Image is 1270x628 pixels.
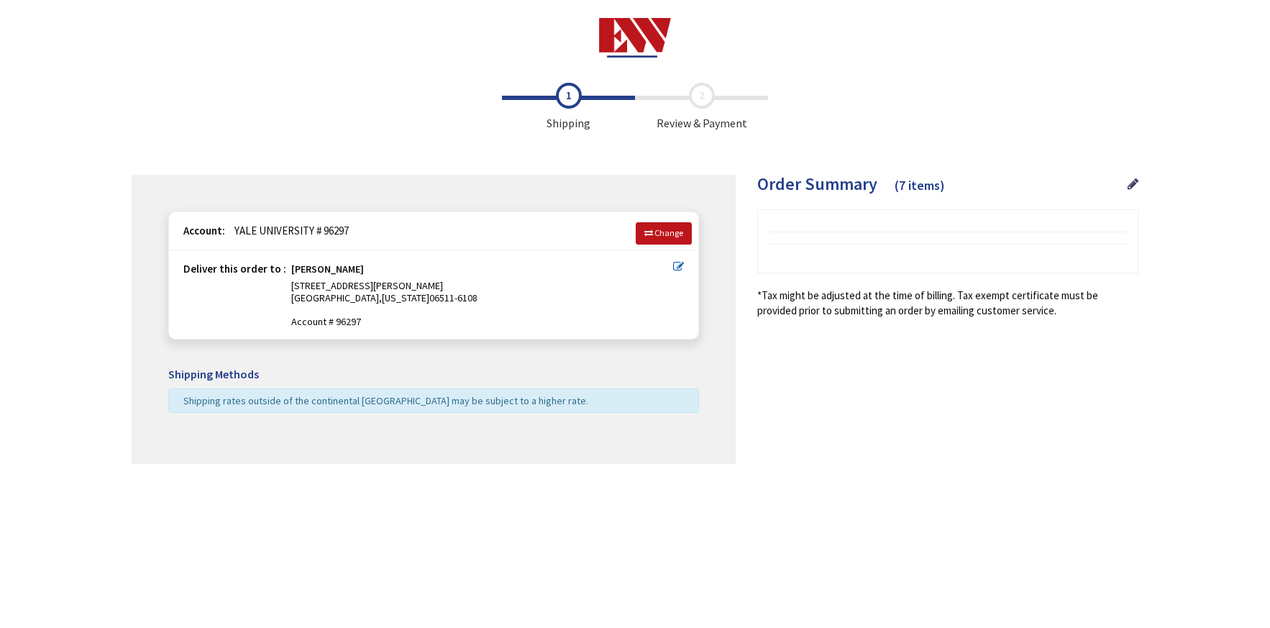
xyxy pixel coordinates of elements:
[183,224,225,237] strong: Account:
[382,291,429,304] span: [US_STATE]
[291,291,382,304] span: [GEOGRAPHIC_DATA],
[599,18,672,58] img: Electrical Wholesalers, Inc.
[654,227,683,238] span: Change
[502,83,635,132] span: Shipping
[168,368,699,381] h5: Shipping Methods
[757,288,1138,319] : *Tax might be adjusted at the time of billing. Tax exempt certificate must be provided prior to s...
[227,224,349,237] span: YALE UNIVERSITY # 96297
[895,177,945,194] span: (7 items)
[291,263,364,280] strong: [PERSON_NAME]
[636,222,692,244] a: Change
[635,83,768,132] span: Review & Payment
[291,316,673,328] span: Account # 96297
[291,279,443,292] span: [STREET_ADDRESS][PERSON_NAME]
[183,394,588,407] span: Shipping rates outside of the continental [GEOGRAPHIC_DATA] may be subject to a higher rate.
[757,173,877,195] span: Order Summary
[183,262,286,276] strong: Deliver this order to :
[429,291,478,304] span: 06511-6108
